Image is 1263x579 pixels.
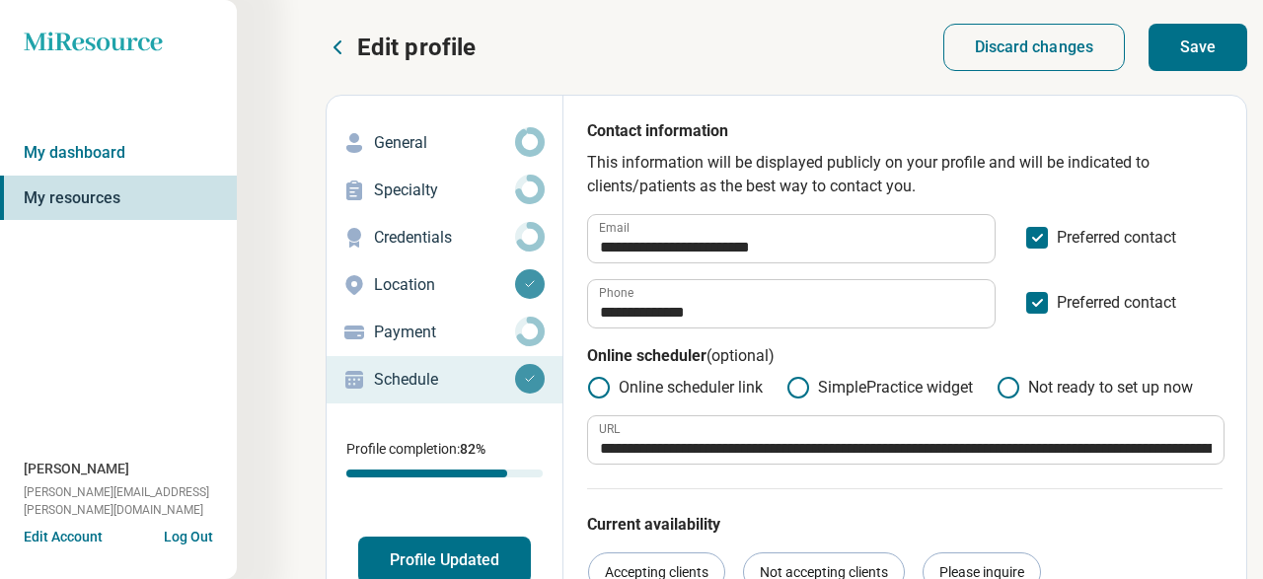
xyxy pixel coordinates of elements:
[24,459,129,479] span: [PERSON_NAME]
[587,376,763,399] label: Online scheduler link
[599,423,620,435] label: URL
[327,167,562,214] a: Specialty
[374,131,515,155] p: General
[327,427,562,489] div: Profile completion:
[599,222,630,234] label: Email
[587,151,1223,198] p: This information will be displayed publicly on your profile and will be indicated to clients/pati...
[327,214,562,261] a: Credentials
[326,32,476,63] button: Edit profile
[587,513,1223,537] p: Current availability
[786,376,973,399] label: SimplePractice widget
[460,441,485,457] span: 82 %
[587,119,1223,151] p: Contact information
[374,273,515,297] p: Location
[327,309,562,356] a: Payment
[587,344,1223,376] p: Online scheduler
[327,356,562,403] a: Schedule
[1149,24,1247,71] button: Save
[374,321,515,344] p: Payment
[346,470,543,477] div: Profile completion
[327,261,562,309] a: Location
[997,376,1193,399] label: Not ready to set up now
[374,226,515,250] p: Credentials
[357,32,476,63] p: Edit profile
[599,287,633,299] label: Phone
[706,346,775,365] span: (optional)
[24,483,237,519] span: [PERSON_NAME][EMAIL_ADDRESS][PERSON_NAME][DOMAIN_NAME]
[164,527,213,543] button: Log Out
[1057,226,1176,263] span: Preferred contact
[1057,291,1176,328] span: Preferred contact
[374,368,515,392] p: Schedule
[24,527,103,547] button: Edit Account
[374,179,515,202] p: Specialty
[327,119,562,167] a: General
[943,24,1126,71] button: Discard changes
